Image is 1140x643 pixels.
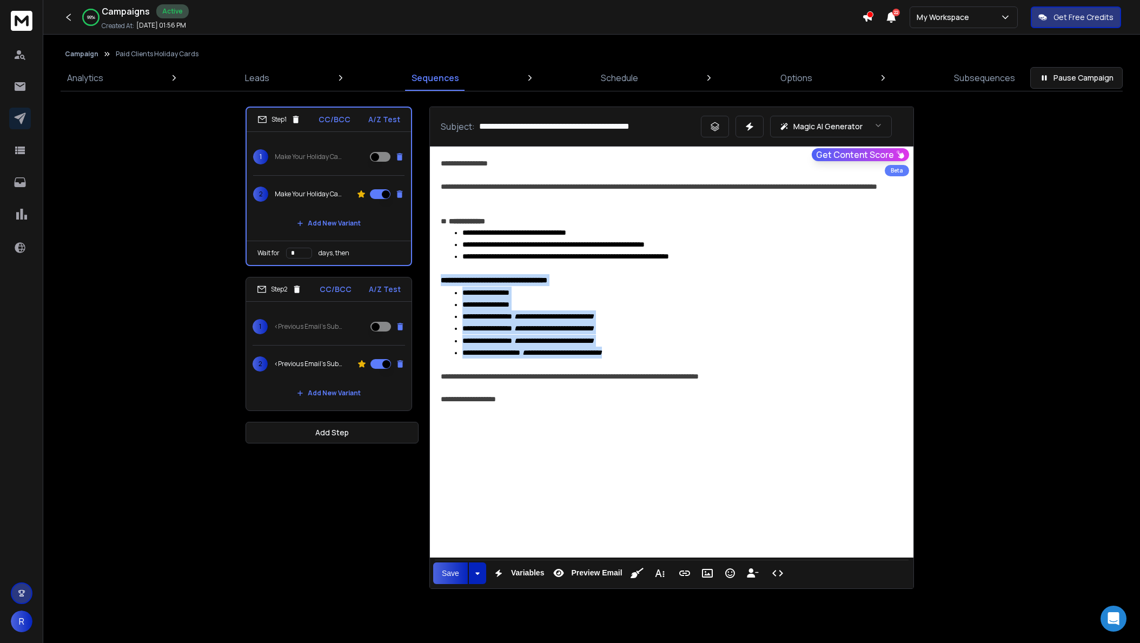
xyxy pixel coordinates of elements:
[767,562,788,584] button: Code View
[885,165,909,176] div: Beta
[67,71,103,84] p: Analytics
[674,562,695,584] button: Insert Link (⌘K)
[892,9,900,16] span: 22
[320,284,352,295] p: CC/BCC
[136,21,186,30] p: [DATE] 01:56 PM
[601,71,638,84] p: Schedule
[954,71,1015,84] p: Subsequences
[238,65,276,91] a: Leads
[569,568,624,578] span: Preview Email
[793,121,863,132] p: Magic AI Generator
[253,187,268,202] span: 2
[441,120,475,133] p: Subject:
[245,71,269,84] p: Leads
[288,382,369,404] button: Add New Variant
[488,562,547,584] button: Variables
[257,249,280,257] p: Wait for
[319,114,350,125] p: CC/BCC
[253,319,268,334] span: 1
[405,65,466,91] a: Sequences
[1031,6,1121,28] button: Get Free Credits
[11,611,32,632] button: R
[369,284,401,295] p: A/Z Test
[319,249,349,257] p: days, then
[548,562,624,584] button: Preview Email
[780,71,812,84] p: Options
[917,12,973,23] p: My Workspace
[274,360,343,368] p: <Previous Email's Subject>
[368,114,400,125] p: A/Z Test
[102,22,134,30] p: Created At:
[627,562,647,584] button: Clean HTML
[116,50,198,58] p: Paid Clients Holiday Cards
[697,562,718,584] button: Insert Image (⌘P)
[743,562,763,584] button: Insert Unsubscribe Link
[61,65,110,91] a: Analytics
[87,14,95,21] p: 99 %
[257,115,301,124] div: Step 1
[275,190,344,198] p: Make Your Holiday Cards Stand Out in [DATE] 🎁✍️
[253,149,268,164] span: 1
[774,65,819,91] a: Options
[947,65,1022,91] a: Subsequences
[649,562,670,584] button: More Text
[288,213,369,234] button: Add New Variant
[65,50,98,58] button: Campaign
[246,277,412,411] li: Step2CC/BCCA/Z Test1<Previous Email's Subject>2<Previous Email's Subject>Add New Variant
[275,153,344,161] p: Make Your Holiday Cards Stand Out in [DATE] 🎁✍️
[1101,606,1126,632] div: Open Intercom Messenger
[594,65,645,91] a: Schedule
[433,562,468,584] button: Save
[509,568,547,578] span: Variables
[274,322,343,331] p: <Previous Email's Subject>
[257,284,302,294] div: Step 2
[156,4,189,18] div: Active
[253,356,268,372] span: 2
[1053,12,1114,23] p: Get Free Credits
[770,116,892,137] button: Magic AI Generator
[102,5,150,18] h1: Campaigns
[720,562,740,584] button: Emoticons
[812,148,909,161] button: Get Content Score
[246,422,419,443] button: Add Step
[246,107,412,266] li: Step1CC/BCCA/Z Test1Make Your Holiday Cards Stand Out in [DATE] 🎁✍️2Make Your Holiday Cards Stand...
[1030,67,1123,89] button: Pause Campaign
[412,71,459,84] p: Sequences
